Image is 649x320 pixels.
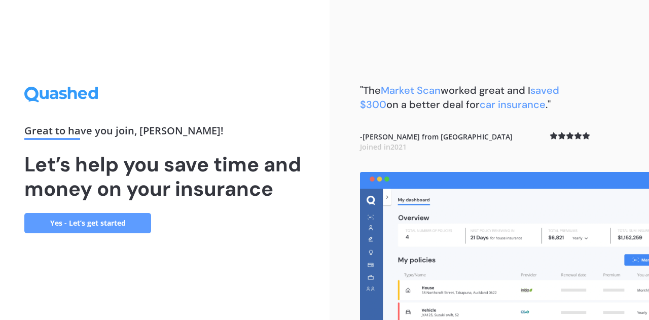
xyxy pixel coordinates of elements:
span: car insurance [480,98,546,111]
b: "The worked great and I on a better deal for ." [360,84,559,111]
div: Great to have you join , [PERSON_NAME] ! [24,126,305,140]
a: Yes - Let’s get started [24,213,151,233]
b: - [PERSON_NAME] from [GEOGRAPHIC_DATA] [360,132,513,152]
h1: Let’s help you save time and money on your insurance [24,152,305,201]
span: Joined in 2021 [360,142,407,152]
img: dashboard.webp [360,172,649,320]
span: Market Scan [381,84,441,97]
